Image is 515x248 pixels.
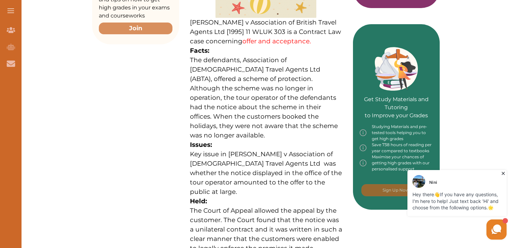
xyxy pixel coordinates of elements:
[360,154,433,172] div: Maximise your chances of getting high grades with our personalised support
[190,56,338,139] span: The defendants, Association of [DEMOGRAPHIC_DATA] Travel Agents Ltd (ABTA), offered a scheme of p...
[190,141,212,149] strong: Issues:
[360,142,433,154] div: Save 738 hours of reading per year compared to textbooks
[354,168,508,241] iframe: HelpCrunch
[190,150,342,196] span: Key issue in [PERSON_NAME] v Association of [DEMOGRAPHIC_DATA] Travel Agents Ltd was whether the ...
[360,142,366,154] img: info-img
[190,18,341,45] span: [PERSON_NAME] v Association of British Travel Agents Ltd [1995] 11 WLUK 303 is a Contract Law cas...
[375,47,418,91] img: Green card image
[360,124,433,142] div: Studying Materials and pre-tested tools helping you to get high grades
[99,23,172,34] button: Join
[360,154,366,172] img: info-img
[360,77,433,120] p: Get Study Materials and Tutoring to Improve your Grades
[190,47,209,54] strong: Facts:
[190,197,207,205] strong: Held:
[242,37,311,45] a: offer and acceptance.
[360,124,366,142] img: info-img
